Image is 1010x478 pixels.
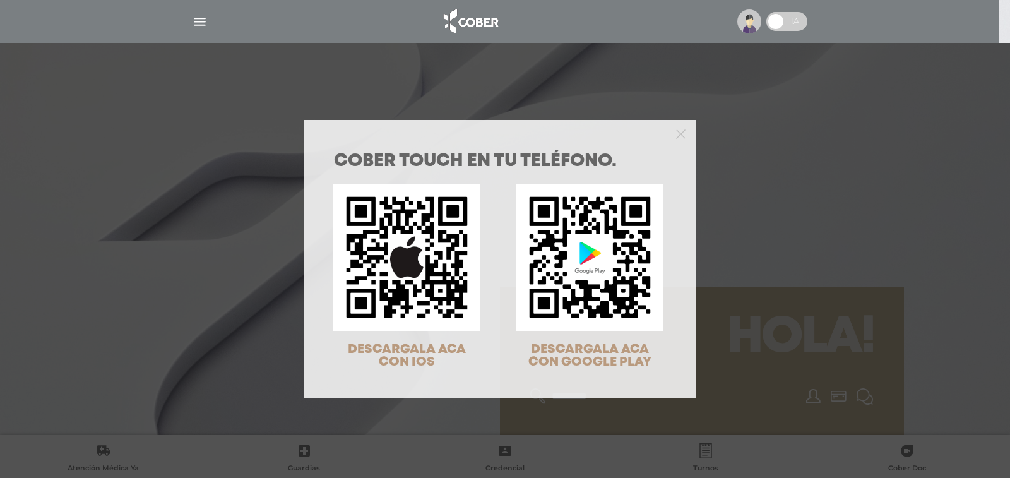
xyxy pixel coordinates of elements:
button: Close [676,128,686,139]
img: qr-code [333,184,480,331]
span: DESCARGALA ACA CON GOOGLE PLAY [528,344,651,368]
h1: COBER TOUCH en tu teléfono. [334,153,666,170]
img: qr-code [516,184,663,331]
span: DESCARGALA ACA CON IOS [348,344,466,368]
